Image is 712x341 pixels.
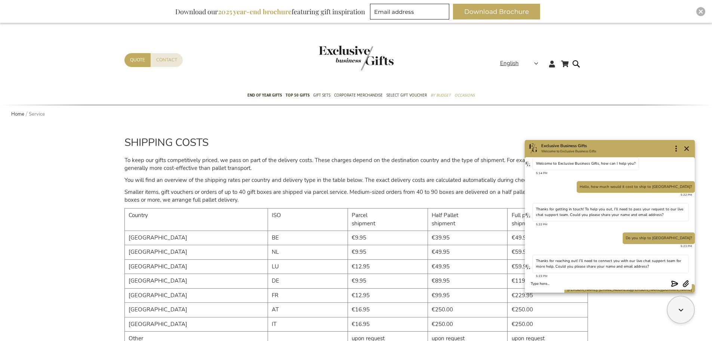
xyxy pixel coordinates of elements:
td: [GEOGRAPHIC_DATA] [124,259,268,274]
td: €89.95 [428,274,508,288]
p: Smaller items, gift vouchers or orders of up to 40 gift boxes are shipped via parcel service. Med... [124,188,588,204]
button: Download Brochure [453,4,540,19]
td: [GEOGRAPHIC_DATA] [124,288,268,302]
a: Contact [151,53,183,67]
strong: Service [29,111,45,118]
td: [GEOGRAPHIC_DATA] [124,274,268,288]
td: €49.95 [508,231,588,245]
td: LU [268,259,348,274]
h2: SHIPPING COSTS [124,137,588,149]
td: €119.95 [508,274,588,288]
form: marketing offers and promotions [370,4,451,22]
span: Select Gift Voucher [386,91,427,99]
td: FR [268,288,348,302]
td: €49.95 [428,245,508,259]
td: [GEOGRAPHIC_DATA] [124,303,268,317]
span: Gift Sets [313,91,330,99]
td: €16.95 [348,317,428,331]
div: Close [696,7,705,16]
span: Corporate Merchandise [334,91,383,99]
td: €59.95 [508,245,588,259]
td: €250.00 [428,317,508,331]
td: €9.95 [348,274,428,288]
td: Full pallet shipment [508,208,588,231]
td: €250.00 [508,317,588,331]
span: TOP 50 Gifts [286,91,309,99]
td: IT [268,317,348,331]
td: ISO [268,208,348,231]
td: BE [268,231,348,245]
td: Half Pallet shipment [428,208,508,231]
td: €9.95 [348,231,428,245]
img: Exclusive Business gifts logo [319,46,394,70]
input: Email address [370,4,449,19]
td: €49.95 [428,259,508,274]
td: DE [268,274,348,288]
td: €12.95 [348,259,428,274]
div: Download our featuring gift inspiration [172,4,369,19]
td: €59.95 [508,259,588,274]
span: Occasions [454,91,475,99]
td: €250.00 [508,303,588,317]
img: Close [699,9,703,14]
td: €9.95 [348,245,428,259]
td: €39.95 [428,231,508,245]
td: Parcel shipment [348,208,428,231]
a: store logo [319,46,356,70]
td: NL [268,245,348,259]
span: By Budget [431,91,451,99]
a: Quote [124,53,151,67]
td: AT [268,303,348,317]
td: €250.00 [428,303,508,317]
td: €12.95 [348,288,428,302]
td: Country [124,208,268,231]
span: End of year gifts [247,91,282,99]
td: €16.95 [348,303,428,317]
td: €229.95 [508,288,588,302]
td: [GEOGRAPHIC_DATA] [124,231,268,245]
a: Home [11,111,24,118]
b: 2025 year-end brochure [218,7,292,16]
div: English [500,59,543,68]
p: To keep our gifts competitively priced, we pass on part of the delivery costs. These charges depe... [124,156,588,173]
td: €99.95 [428,288,508,302]
td: [GEOGRAPHIC_DATA] [124,317,268,331]
p: You will find an overview of the shipping rates per country and delivery type in the table below.... [124,176,588,184]
span: English [500,59,519,68]
td: [GEOGRAPHIC_DATA] [124,245,268,259]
